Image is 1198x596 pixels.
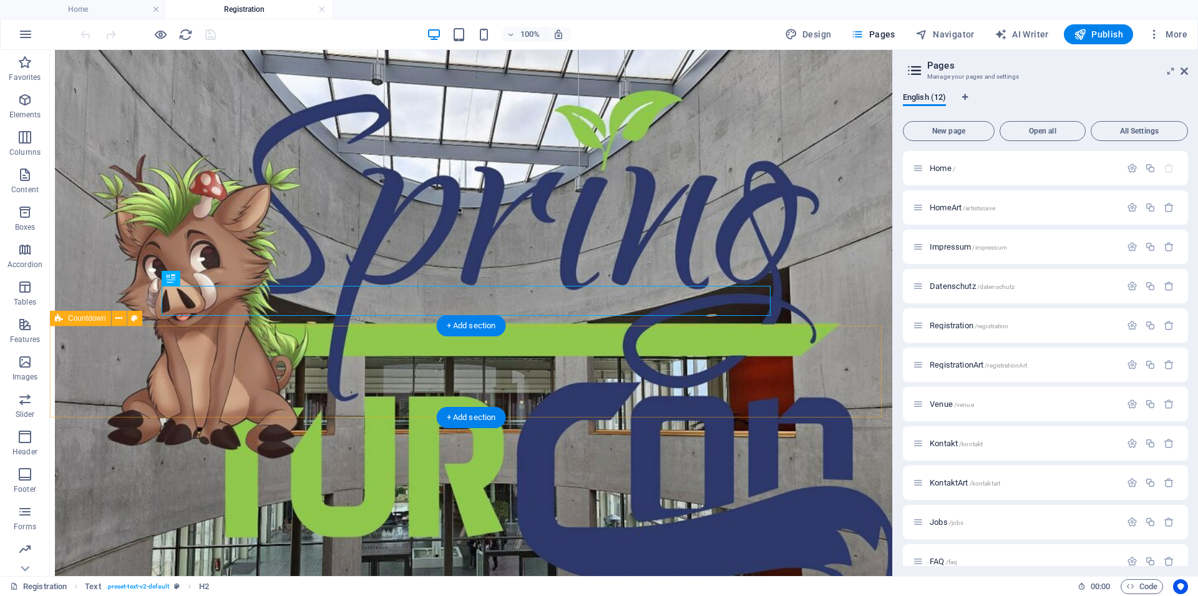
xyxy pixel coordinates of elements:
span: /artistscave [963,205,995,212]
div: Remove [1164,477,1174,488]
div: Settings [1127,517,1137,527]
span: Click to open page [930,360,1027,369]
div: Design (Ctrl+Alt+Y) [780,24,837,44]
button: Design [780,24,837,44]
div: Remove [1164,517,1174,527]
a: Click to cancel selection. Double-click to open Pages [10,579,67,594]
i: This element is a customizable preset [174,583,180,590]
div: Duplicate [1145,477,1156,488]
i: Reload page [178,27,193,42]
span: Click to open page [930,517,963,527]
p: Elements [9,110,41,120]
div: Duplicate [1145,517,1156,527]
div: Remove [1164,242,1174,252]
p: Header [12,447,37,457]
span: Pages [851,28,895,41]
div: Settings [1127,202,1137,213]
span: AI Writer [995,28,1049,41]
span: : [1099,582,1101,591]
div: Remove [1164,281,1174,291]
div: + Add section [437,407,506,428]
div: Settings [1127,438,1137,449]
p: Accordion [7,260,42,270]
span: /kontaktart [970,480,1001,487]
div: Remove [1164,320,1174,331]
span: /kontakt [959,441,983,447]
div: Impressum/impressum [926,243,1121,251]
h6: 100% [520,27,540,42]
button: 100% [502,27,546,42]
div: Datenschutz/datenschutz [926,282,1121,290]
button: reload [178,27,193,42]
span: Click to open page [930,242,1007,252]
p: Footer [14,484,36,494]
span: /venue [954,401,974,408]
div: Settings [1127,556,1137,567]
div: The startpage cannot be deleted [1164,163,1174,173]
span: Click to open page [930,439,983,448]
button: All Settings [1091,121,1188,141]
div: Settings [1127,320,1137,331]
button: New page [903,121,995,141]
span: /jobs [949,519,964,526]
div: Settings [1127,242,1137,252]
button: Pages [846,24,900,44]
p: Columns [9,147,41,157]
button: Publish [1064,24,1133,44]
div: Duplicate [1145,242,1156,252]
button: Navigator [910,24,980,44]
span: Click to open page [930,281,1015,291]
i: On resize automatically adjust zoom level to fit chosen device. [553,29,564,40]
div: Duplicate [1145,556,1156,567]
button: Code [1121,579,1163,594]
span: /impressum [972,244,1006,251]
button: Usercentrics [1173,579,1188,594]
span: / [953,165,955,172]
div: Remove [1164,399,1174,409]
div: HomeArt/artistscave [926,203,1121,212]
div: Duplicate [1145,359,1156,370]
div: Venue/venue [926,400,1121,408]
span: Open all [1005,127,1080,135]
span: Click to select. Double-click to edit [199,579,209,594]
p: Favorites [9,72,41,82]
p: Slider [16,409,35,419]
div: Settings [1127,163,1137,173]
span: Click to open page [930,478,1000,487]
p: Forms [14,522,36,532]
nav: breadcrumb [85,579,209,594]
span: /datenschutz [977,283,1015,290]
div: KontaktArt/kontaktart [926,479,1121,487]
p: Tables [14,297,36,307]
span: 00 00 [1091,579,1110,594]
button: More [1143,24,1192,44]
h2: Pages [927,60,1188,71]
div: Duplicate [1145,281,1156,291]
span: English (12) [903,90,946,107]
span: /faq [946,559,958,565]
div: Duplicate [1145,438,1156,449]
span: Publish [1074,28,1123,41]
div: Duplicate [1145,320,1156,331]
span: /registrationArt [985,362,1027,369]
div: Home/ [926,164,1121,172]
span: Click to open page [930,203,995,212]
div: Remove [1164,359,1174,370]
span: Countdown [68,315,106,322]
span: Click to open page [930,557,957,566]
span: . preset-text-v2-default [106,579,169,594]
span: /registration [975,323,1009,330]
div: Registration/registration [926,321,1121,330]
p: Images [12,372,38,382]
span: Code [1126,579,1157,594]
span: More [1148,28,1187,41]
button: Open all [1000,121,1086,141]
h3: Manage your pages and settings [927,71,1163,82]
div: + Add section [437,315,506,336]
div: Remove [1164,438,1174,449]
div: Remove [1164,202,1174,213]
p: Marketing [7,559,42,569]
div: Jobs/jobs [926,518,1121,526]
span: All Settings [1096,127,1182,135]
div: FAQ/faq [926,557,1121,565]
